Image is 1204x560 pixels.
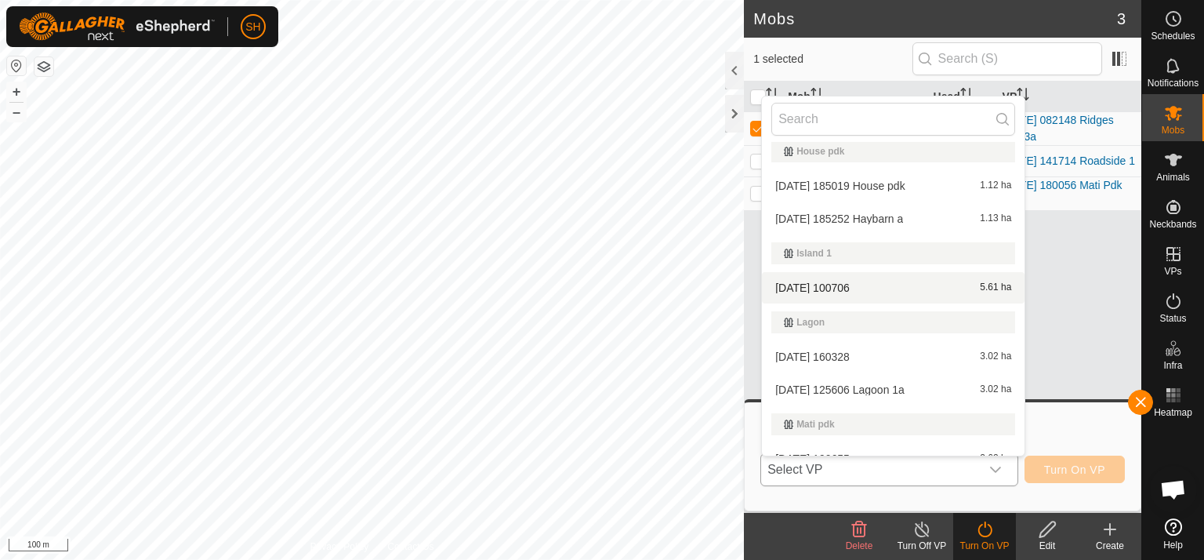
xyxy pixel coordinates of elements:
div: Edit [1016,539,1079,553]
span: Turn On VP [1044,464,1105,476]
span: [DATE] 190655 [775,453,850,464]
div: Turn On VP [953,539,1016,553]
li: 2025-09-06 125606 Lagoon 1a [762,374,1024,405]
div: Lagon [784,318,1003,327]
span: Status [1159,314,1186,323]
span: Select VP [761,454,980,485]
input: Search (S) [912,42,1102,75]
span: [DATE] 185252 Haybarn a [775,213,903,224]
li: 2025-09-15 185019 House pdk [762,170,1024,202]
span: 1 selected [753,51,912,67]
div: Island 1 [784,249,1003,258]
a: [DATE] 180056 Mati Pdk 2a [1003,179,1122,208]
a: Help [1142,512,1204,556]
p-sorticon: Activate to sort [1017,90,1029,103]
li: 2025-06-22 190655 [762,443,1024,475]
span: VPs [1164,267,1181,276]
p-sorticon: Activate to sort [960,90,973,103]
button: Reset Map [7,56,26,75]
div: Open chat [1150,466,1197,513]
a: [DATE] 082148 Ridges Pdk 3a [1003,114,1114,143]
span: 1.12 ha [980,180,1011,191]
span: Heatmap [1154,408,1192,417]
span: [DATE] 125606 Lagoon 1a [775,384,905,395]
span: 3.02 ha [980,384,1011,395]
span: 5.61 ha [980,282,1011,293]
div: Create [1079,539,1141,553]
a: Contact Us [387,540,433,554]
input: Search [771,103,1015,136]
div: Turn Off VP [890,539,953,553]
span: [DATE] 160328 [775,351,850,362]
span: Help [1163,540,1183,550]
span: [DATE] 100706 [775,282,850,293]
h2: Mobs [753,9,1117,28]
li: 2025-06-20 160328 [762,341,1024,373]
span: [DATE] 185019 House pdk [775,180,905,191]
span: Neckbands [1149,220,1196,229]
button: – [7,103,26,122]
span: 3 [1117,7,1126,31]
span: Notifications [1148,78,1199,88]
button: Map Layers [34,57,53,76]
p-sorticon: Activate to sort [811,90,823,103]
li: 2025-06-15 100706 [762,272,1024,304]
span: Animals [1156,173,1190,182]
button: + [7,82,26,101]
div: dropdown trigger [980,454,1011,485]
p-sorticon: Activate to sort [766,90,778,103]
div: Mati pdk [784,420,1003,429]
th: Head [927,82,996,112]
img: Gallagher Logo [19,13,215,41]
a: [DATE] 141714 Roadside 1 [1003,155,1135,167]
span: Mobs [1162,125,1184,135]
span: SH [245,19,260,35]
span: 3.02 ha [980,351,1011,362]
span: 2.62 ha [980,453,1011,464]
th: VP [996,82,1141,112]
span: Infra [1163,361,1182,370]
div: House pdk [784,147,1003,156]
th: Mob [782,82,927,112]
span: 1.13 ha [980,213,1011,224]
button: Turn On VP [1024,456,1125,483]
span: Delete [846,540,873,551]
a: Privacy Policy [310,540,369,554]
li: 2025-09-15 185252 Haybarn a [762,203,1024,235]
span: Schedules [1151,31,1195,41]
